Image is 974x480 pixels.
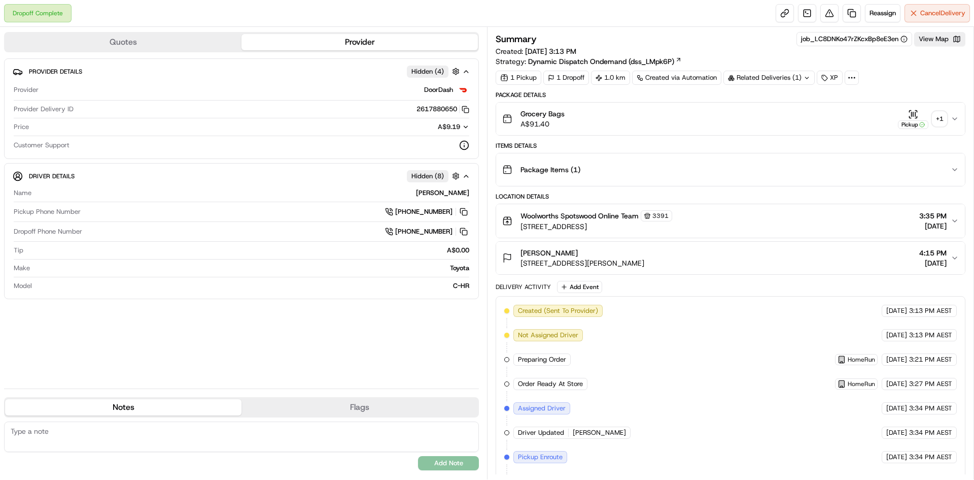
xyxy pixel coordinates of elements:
span: [DATE] [919,221,947,231]
span: Price [14,122,29,132]
span: [DATE] 3:13 PM [525,47,576,56]
span: A$91.40 [520,119,565,129]
span: 4:15 PM [919,248,947,258]
span: 3391 [652,212,669,220]
a: Created via Automation [632,71,721,85]
span: 3:13 PM AEST [909,331,952,340]
div: Pickup [898,120,928,129]
span: [STREET_ADDRESS][PERSON_NAME] [520,258,644,268]
span: Pickup Enroute [518,453,563,462]
button: A$9.19 [380,122,469,132]
span: Not Assigned Driver [518,331,578,340]
span: Reassign [869,9,896,18]
button: Add Event [557,281,602,293]
div: A$0.00 [27,246,469,255]
span: Name [14,188,31,198]
span: A$9.19 [438,122,460,131]
span: Driver Updated [518,428,564,437]
div: 1 Pickup [496,71,541,85]
span: HomeRun [848,380,875,388]
span: 3:35 PM [919,211,947,221]
span: Driver Details [29,172,75,180]
span: Created: [496,46,576,56]
div: 1 Dropoff [543,71,589,85]
span: Pickup Phone Number [14,207,81,216]
a: Dynamic Dispatch Ondemand (dss_LMpk6P) [528,56,682,67]
button: Pickup [898,109,928,129]
div: Toyota [34,264,469,273]
span: Provider Details [29,68,82,76]
button: View Map [914,32,965,46]
span: [DATE] [886,428,907,437]
div: 1.0 km [591,71,630,85]
span: [DATE] [886,404,907,413]
button: Provider [241,34,478,50]
span: Make [14,264,30,273]
span: Grocery Bags [520,109,565,119]
span: Provider [14,85,39,94]
button: job_LC8DNKo47rZKcxBp8eE3en [801,35,908,44]
span: DoorDash [424,85,453,94]
span: Dropoff Phone Number [14,227,82,236]
span: [DATE] [886,306,907,315]
button: Driver DetailsHidden (8) [13,168,470,184]
span: Customer Support [14,141,69,150]
span: 3:27 PM AEST [909,379,952,389]
span: Order Ready At Store [518,379,583,389]
button: Package Items (1) [496,153,965,186]
button: 2617880650 [416,105,469,114]
span: 3:34 PM AEST [909,428,952,437]
button: [PERSON_NAME][STREET_ADDRESS][PERSON_NAME]4:15 PM[DATE] [496,242,965,274]
a: [PHONE_NUMBER] [385,206,469,217]
button: Notes [5,399,241,415]
span: Provider Delivery ID [14,105,74,114]
h3: Summary [496,35,537,44]
span: Dynamic Dispatch Ondemand (dss_LMpk6P) [528,56,674,67]
button: Grocery BagsA$91.40Pickup+1 [496,103,965,135]
span: Hidden ( 8 ) [411,172,444,181]
span: [PHONE_NUMBER] [395,227,453,236]
button: Flags [241,399,478,415]
button: Pickup+1 [898,109,947,129]
span: Tip [14,246,23,255]
button: Hidden (4) [407,65,462,78]
span: [PERSON_NAME] [520,248,578,258]
div: XP [817,71,843,85]
span: [STREET_ADDRESS] [520,221,672,232]
button: CancelDelivery [905,4,970,22]
div: Items Details [496,142,965,150]
span: Created (Sent To Provider) [518,306,598,315]
button: Reassign [865,4,900,22]
img: doordash_logo_v2.png [457,84,469,96]
div: + 1 [932,112,947,126]
div: [PERSON_NAME] [36,188,469,198]
div: C-HR [36,281,469,291]
div: Related Deliveries (1) [723,71,815,85]
div: Location Details [496,193,965,201]
span: 3:21 PM AEST [909,355,952,364]
a: [PHONE_NUMBER] [385,226,469,237]
button: Woolworths Spotswood Online Team3391[STREET_ADDRESS]3:35 PM[DATE] [496,204,965,238]
span: [DATE] [886,453,907,462]
span: 3:34 PM AEST [909,453,952,462]
div: Strategy: [496,56,682,67]
span: Preparing Order [518,355,566,364]
span: Package Items ( 1 ) [520,165,580,175]
span: 3:13 PM AEST [909,306,952,315]
span: [DATE] [886,331,907,340]
div: Delivery Activity [496,283,551,291]
div: Package Details [496,91,965,99]
button: Provider DetailsHidden (4) [13,63,470,80]
span: Cancel Delivery [920,9,965,18]
button: Hidden (8) [407,170,462,182]
span: HomeRun [848,356,875,364]
span: Woolworths Spotswood Online Team [520,211,639,221]
span: [DATE] [886,379,907,389]
span: [DATE] [919,258,947,268]
span: Assigned Driver [518,404,566,413]
span: [DATE] [886,355,907,364]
